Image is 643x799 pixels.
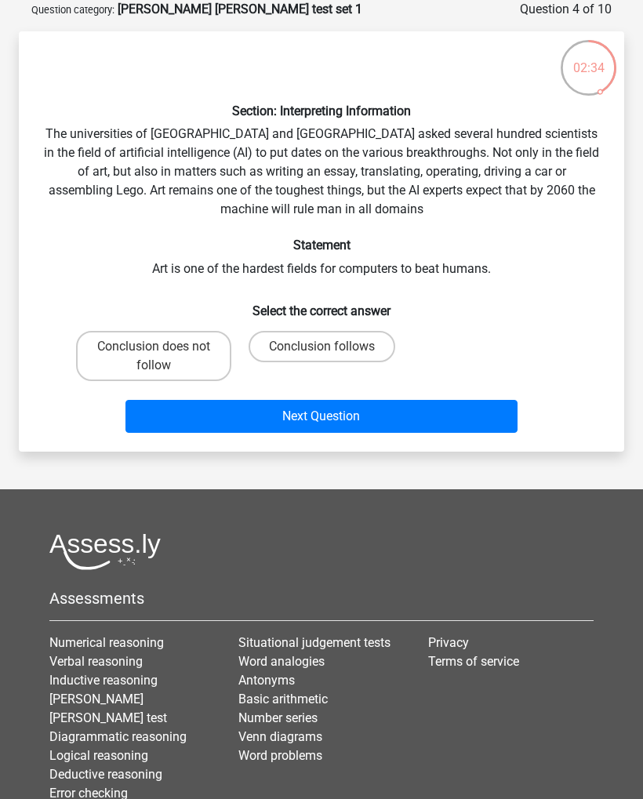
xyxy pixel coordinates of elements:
[238,692,328,706] a: Basic arithmetic
[44,291,599,318] h6: Select the correct answer
[49,748,148,763] a: Logical reasoning
[25,44,618,439] div: The universities of [GEOGRAPHIC_DATA] and [GEOGRAPHIC_DATA] asked several hundred scientists in t...
[49,692,167,725] a: [PERSON_NAME] [PERSON_NAME] test
[428,654,519,669] a: Terms of service
[49,589,594,608] h5: Assessments
[238,673,295,688] a: Antonyms
[238,748,322,763] a: Word problems
[559,38,618,78] div: 02:34
[49,654,143,669] a: Verbal reasoning
[76,331,231,381] label: Conclusion does not follow
[44,238,599,252] h6: Statement
[118,2,362,16] strong: [PERSON_NAME] [PERSON_NAME] test set 1
[428,635,469,650] a: Privacy
[49,729,187,744] a: Diagrammatic reasoning
[238,710,318,725] a: Number series
[238,635,391,650] a: Situational judgement tests
[49,673,158,688] a: Inductive reasoning
[49,635,164,650] a: Numerical reasoning
[49,767,162,782] a: Deductive reasoning
[125,400,518,433] button: Next Question
[44,104,599,118] h6: Section: Interpreting Information
[49,533,161,570] img: Assessly logo
[238,654,325,669] a: Word analogies
[31,4,114,16] small: Question category:
[249,331,395,362] label: Conclusion follows
[238,729,322,744] a: Venn diagrams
